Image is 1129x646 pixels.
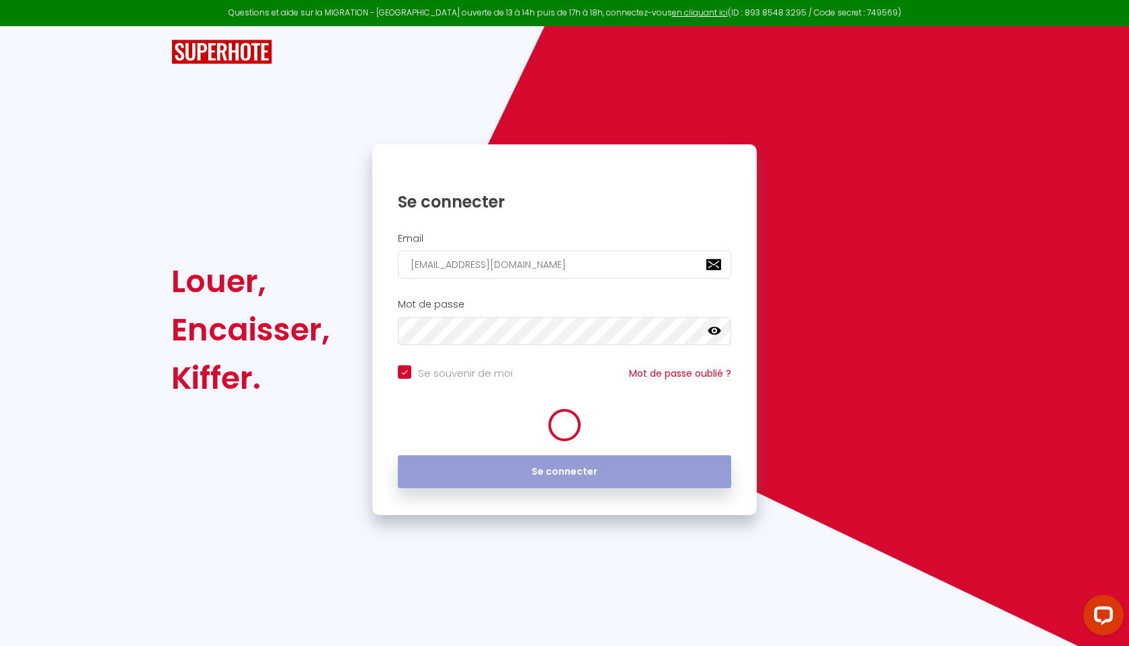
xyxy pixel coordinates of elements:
[171,306,330,354] div: Encaisser,
[629,367,731,380] a: Mot de passe oublié ?
[171,257,330,306] div: Louer,
[398,233,731,244] h2: Email
[171,354,330,402] div: Kiffer.
[672,7,728,18] a: en cliquant ici
[398,250,731,279] input: Ton Email
[398,299,731,310] h2: Mot de passe
[171,40,272,64] img: SuperHote logo
[398,455,731,489] button: Se connecter
[1073,590,1129,646] iframe: LiveChat chat widget
[398,191,731,212] h1: Se connecter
